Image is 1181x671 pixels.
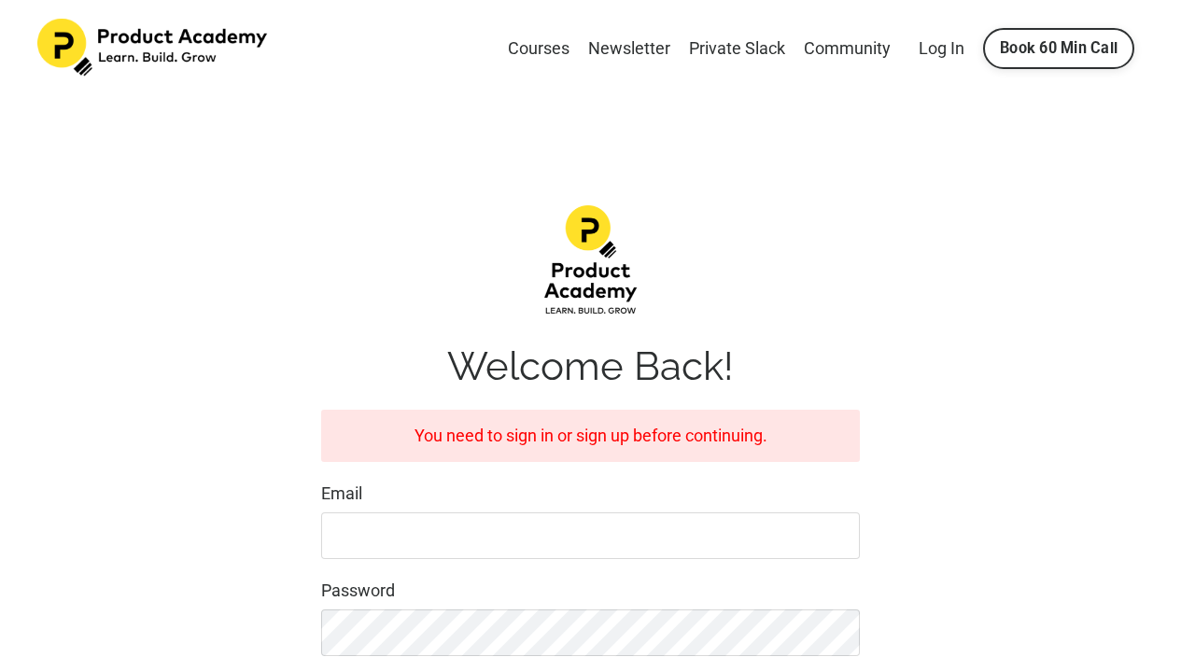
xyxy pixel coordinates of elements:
label: Password [321,578,861,605]
h1: Welcome Back! [321,343,861,390]
a: Log In [919,38,964,58]
img: d1483da-12f4-ea7b-dcde-4e4ae1a68fea_Product-academy-02.png [544,205,638,316]
label: Email [321,481,861,508]
a: Community [804,35,891,63]
a: Private Slack [689,35,785,63]
a: Book 60 Min Call [983,28,1134,69]
div: You need to sign in or sign up before continuing. [321,410,861,463]
a: Courses [508,35,569,63]
a: Newsletter [588,35,670,63]
img: Product Academy Logo [37,19,271,77]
